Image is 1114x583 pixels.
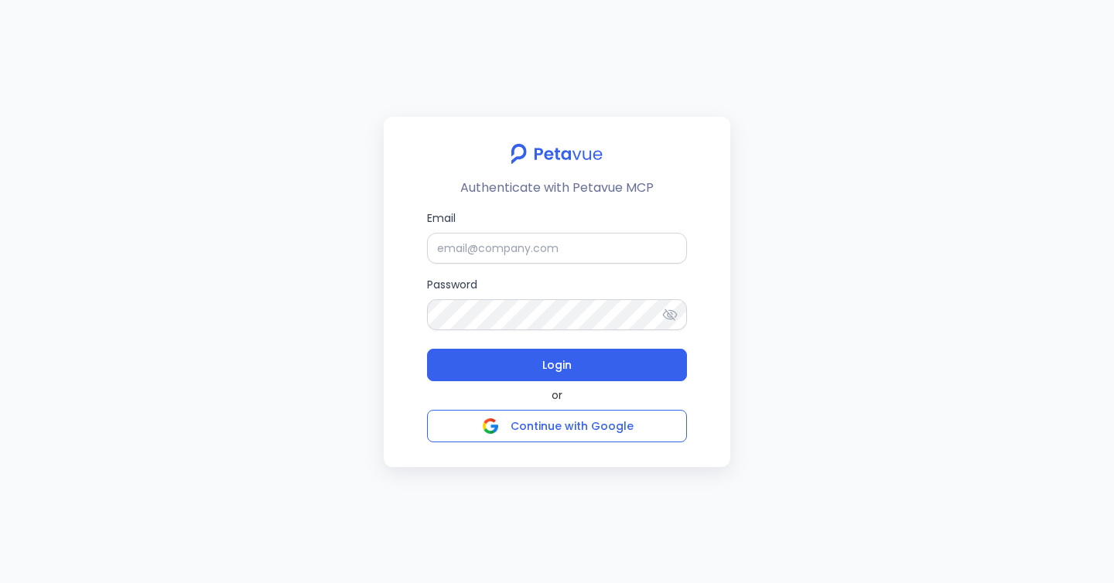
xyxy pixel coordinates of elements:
button: Login [427,349,687,381]
button: Continue with Google [427,410,687,442]
p: Authenticate with Petavue MCP [460,179,654,197]
span: Continue with Google [511,418,634,434]
label: Email [427,210,687,264]
span: or [552,387,562,404]
img: petavue logo [501,135,613,172]
label: Password [427,276,687,330]
input: Email [427,233,687,264]
input: Password [427,299,687,330]
span: Login [542,354,572,376]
